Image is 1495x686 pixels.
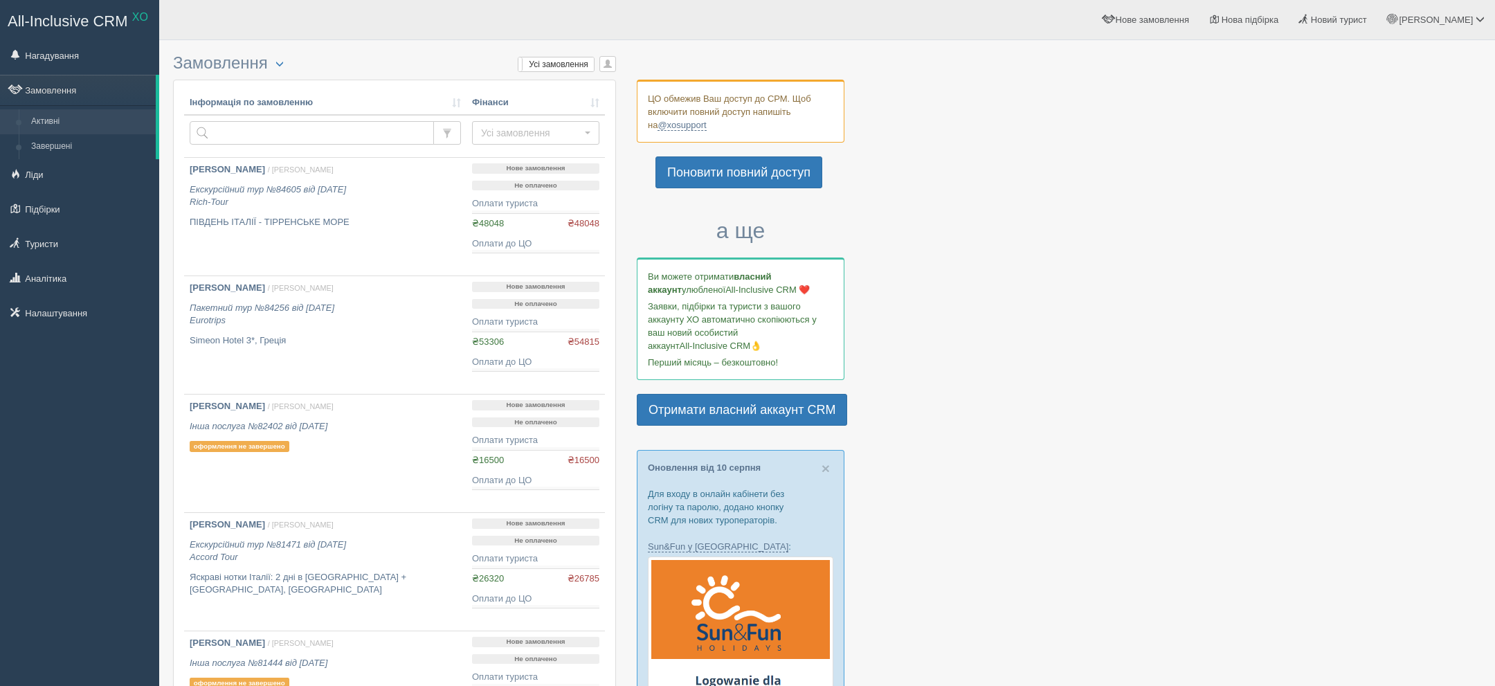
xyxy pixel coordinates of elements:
div: Оплати до ЦО [472,237,599,251]
button: Close [822,461,830,476]
span: × [822,460,830,476]
span: / [PERSON_NAME] [268,284,334,292]
a: [PERSON_NAME] / [PERSON_NAME] Екскурсійний тур №81471 від [DATE]Accord Tour Яскраві нотки Італії:... [184,513,466,631]
span: Усі замовлення [481,126,581,140]
i: Інша послуга №81444 від [DATE] [190,658,327,668]
span: Нова підбірка [1222,15,1279,25]
span: Нове замовлення [1116,15,1189,25]
span: / [PERSON_NAME] [268,402,334,410]
p: Не оплачено [472,536,599,546]
span: All-Inclusive CRM ❤️ [725,285,810,295]
a: Активні [25,109,156,134]
span: / [PERSON_NAME] [268,165,334,174]
span: [PERSON_NAME] [1399,15,1473,25]
div: Оплати туриста [472,671,599,684]
a: @xosupport [658,120,706,131]
i: Екскурсійний тур №81471 від [DATE] Accord Tour [190,539,346,563]
b: [PERSON_NAME] [190,164,265,174]
a: [PERSON_NAME] / [PERSON_NAME] Пакетний тур №84256 від [DATE]Eurotrips Simeon Hotel 3*, Греція [184,276,466,394]
div: Оплати туриста [472,197,599,210]
b: власний аккаунт [648,271,772,295]
a: Sun&Fun у [GEOGRAPHIC_DATA] [648,541,788,552]
b: [PERSON_NAME] [190,282,265,293]
input: Пошук за номером замовлення, ПІБ або паспортом туриста [190,121,434,145]
span: ₴54815 [568,336,599,349]
h3: Замовлення [173,54,616,73]
b: [PERSON_NAME] [190,401,265,411]
b: [PERSON_NAME] [190,519,265,530]
span: ₴53306 [472,336,504,347]
span: ₴26785 [568,572,599,586]
p: Перший місяць – безкоштовно! [648,356,833,369]
b: [PERSON_NAME] [190,638,265,648]
a: Завершені [25,134,156,159]
p: Не оплачено [472,181,599,191]
span: ₴48048 [472,218,504,228]
p: Не оплачено [472,654,599,665]
span: / [PERSON_NAME] [268,639,334,647]
div: Оплати туриста [472,434,599,447]
span: Новий турист [1311,15,1367,25]
a: All-Inclusive CRM XO [1,1,158,39]
a: Інформація по замовленню [190,96,461,109]
h3: а ще [637,219,844,243]
a: Оновлення від 10 серпня [648,462,761,473]
a: [PERSON_NAME] / [PERSON_NAME] Екскурсійний тур №84605 від [DATE]Rich-Tour ПІВДЕНЬ ІТАЛІЇ - ТІРРЕН... [184,158,466,276]
span: ₴48048 [568,217,599,231]
p: Нове замовлення [472,518,599,529]
span: ₴26320 [472,573,504,584]
a: Отримати власний аккаунт CRM [637,394,847,426]
i: Пакетний тур №84256 від [DATE] Eurotrips [190,303,334,326]
a: Поновити повний доступ [655,156,822,188]
p: ПІВДЕНЬ ІТАЛІЇ - ТІРРЕНСЬКЕ МОРЕ [190,216,461,229]
div: Оплати до ЦО [472,593,599,606]
span: All-Inclusive CRM [8,12,128,30]
sup: XO [132,11,148,23]
p: Не оплачено [472,417,599,428]
span: / [PERSON_NAME] [268,521,334,529]
span: ₴16500 [568,454,599,467]
p: Нове замовлення [472,400,599,410]
i: Екскурсійний тур №84605 від [DATE] Rich-Tour [190,184,346,208]
div: ЦО обмежив Ваш доступ до СРМ. Щоб включити повний доступ напишіть на [637,80,844,143]
p: Ви можете отримати улюбленої [648,270,833,296]
a: Фінанси [472,96,599,109]
div: Оплати до ЦО [472,356,599,369]
p: оформлення не завершено [190,441,289,452]
p: Нове замовлення [472,163,599,174]
a: [PERSON_NAME] / [PERSON_NAME] Інша послуга №82402 від [DATE] оформлення не завершено [184,395,466,512]
label: Усі замовлення [518,57,595,71]
p: Simeon Hotel 3*, Греція [190,334,461,347]
div: Оплати туриста [472,316,599,329]
p: : [648,540,833,553]
span: ₴16500 [472,455,504,465]
p: Заявки, підбірки та туристи з вашого аккаунту ХО автоматично скопіюються у ваш новий особистий ак... [648,300,833,352]
div: Оплати туриста [472,552,599,566]
p: Для входу в онлайн кабінети без логіну та паролю, додано кнопку CRM для нових туроператорів. [648,487,833,527]
p: Яскраві нотки Італії: 2 дні в [GEOGRAPHIC_DATA] + [GEOGRAPHIC_DATA], [GEOGRAPHIC_DATA] [190,571,461,597]
span: All-Inclusive CRM👌 [680,341,762,351]
p: Не оплачено [472,299,599,309]
div: Оплати до ЦО [472,474,599,487]
i: Інша послуга №82402 від [DATE] [190,421,327,431]
p: Нове замовлення [472,282,599,292]
p: Нове замовлення [472,637,599,647]
button: Усі замовлення [472,121,599,145]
